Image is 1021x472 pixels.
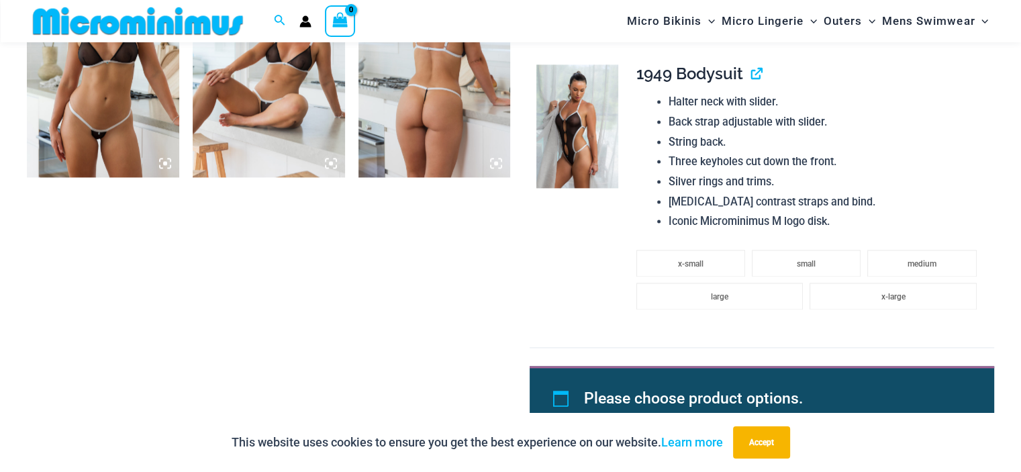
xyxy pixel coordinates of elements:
[669,132,983,152] li: String back.
[669,112,983,132] li: Back strap adjustable with slider.
[325,5,356,36] a: View Shopping Cart, empty
[797,259,816,269] span: small
[867,250,976,277] li: medium
[824,4,862,38] span: Outers
[882,4,975,38] span: Mens Swimwear
[733,426,790,459] button: Accept
[879,4,991,38] a: Mens SwimwearMenu ToggleMenu Toggle
[669,152,983,172] li: Three keyholes cut down the front.
[627,4,701,38] span: Micro Bikinis
[28,6,248,36] img: MM SHOP LOGO FLAT
[678,259,703,269] span: x-small
[752,250,861,277] li: small
[669,192,983,212] li: [MEDICAL_DATA] contrast straps and bind.
[232,432,723,453] p: This website uses cookies to ensure you get the best experience on our website.
[701,4,715,38] span: Menu Toggle
[908,259,936,269] span: medium
[274,13,286,30] a: Search icon link
[624,4,718,38] a: Micro BikinisMenu ToggleMenu Toggle
[622,2,994,40] nav: Site Navigation
[810,283,977,310] li: x-large
[881,292,906,301] span: x-large
[299,15,311,28] a: Account icon link
[862,4,875,38] span: Menu Toggle
[718,4,820,38] a: Micro LingerieMenu ToggleMenu Toggle
[669,172,983,192] li: Silver rings and trims.
[820,4,879,38] a: OutersMenu ToggleMenu Toggle
[711,292,728,301] span: large
[661,435,723,449] a: Learn more
[804,4,817,38] span: Menu Toggle
[636,283,804,310] li: large
[669,92,983,112] li: Halter neck with slider.
[584,383,963,414] li: Please choose product options.
[669,211,983,232] li: Iconic Microminimus M logo disk.
[975,4,988,38] span: Menu Toggle
[722,4,804,38] span: Micro Lingerie
[536,64,618,187] img: Electric Illusion Noir 1949 Bodysuit 03
[636,64,743,83] span: 1949 Bodysuit
[636,250,745,277] li: x-small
